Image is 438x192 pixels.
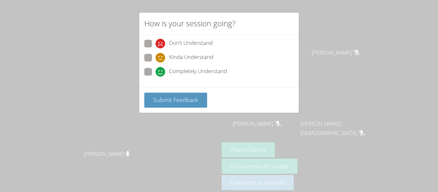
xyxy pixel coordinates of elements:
[169,53,213,63] span: Kinda Understand
[144,93,207,108] button: Submit Feedback
[169,39,213,48] span: Don't Understand
[153,96,198,104] span: Submit Feedback
[169,67,227,77] span: Completely Understand
[144,18,235,29] h2: How is your session going?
